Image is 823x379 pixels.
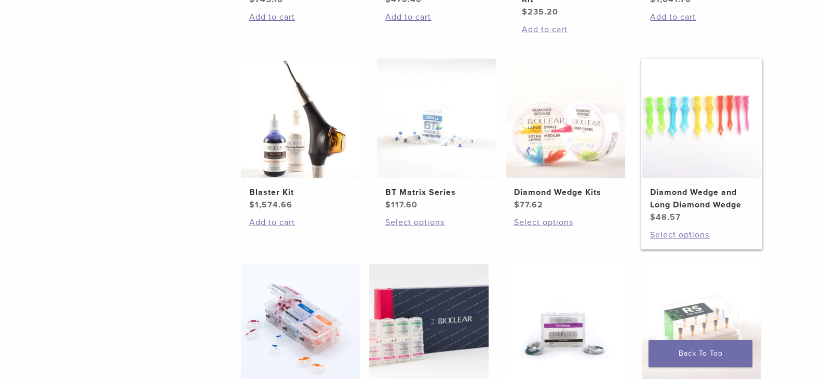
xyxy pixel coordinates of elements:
[385,186,488,199] h2: BT Matrix Series
[650,212,681,222] bdi: 48.57
[249,186,352,199] h2: Blaster Kit
[249,200,292,210] bdi: 1,574.66
[385,200,417,210] bdi: 117.60
[649,340,752,367] a: Back To Top
[376,59,497,211] a: BT Matrix SeriesBT Matrix Series $117.60
[641,59,762,223] a: Diamond Wedge and Long Diamond WedgeDiamond Wedge and Long Diamond Wedge $48.57
[385,200,391,210] span: $
[514,200,543,210] bdi: 77.62
[241,59,360,178] img: Blaster Kit
[505,59,626,211] a: Diamond Wedge KitsDiamond Wedge Kits $77.62
[642,59,761,178] img: Diamond Wedge and Long Diamond Wedge
[522,7,528,17] span: $
[650,186,753,211] h2: Diamond Wedge and Long Diamond Wedge
[249,216,352,229] a: Add to cart: “Blaster Kit”
[650,11,753,23] a: Add to cart: “HeatSync Kit”
[650,229,753,241] a: Select options for “Diamond Wedge and Long Diamond Wedge”
[249,200,255,210] span: $
[377,59,496,178] img: BT Matrix Series
[650,212,656,222] span: $
[385,11,488,23] a: Add to cart: “Black Triangle (BT) Kit”
[240,59,361,211] a: Blaster KitBlaster Kit $1,574.66
[514,216,617,229] a: Select options for “Diamond Wedge Kits”
[522,23,625,36] a: Add to cart: “Rockstar (RS) Polishing Kit”
[385,216,488,229] a: Select options for “BT Matrix Series”
[522,7,558,17] bdi: 235.20
[506,59,625,178] img: Diamond Wedge Kits
[514,200,520,210] span: $
[249,11,352,23] a: Add to cart: “Evolve All-in-One Kit”
[514,186,617,199] h2: Diamond Wedge Kits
